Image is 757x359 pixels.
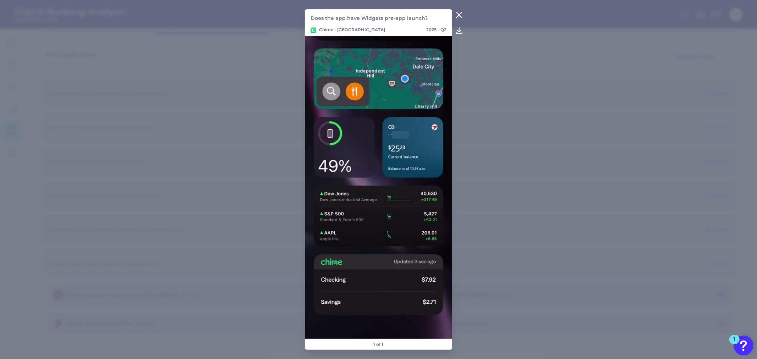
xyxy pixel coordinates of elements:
p: Chime - [GEOGRAPHIC_DATA] [311,27,385,33]
footer: 1 of 1 [371,339,386,350]
button: Open Resource Center, 1 new notification [734,336,753,355]
img: Chime [311,27,316,33]
p: 2025 - Q2 [426,27,446,33]
img: 14-Chime-RC-Mobile-Q2-2025.png [305,36,452,339]
p: Does the app have Widgets pre-app launch? [311,15,446,21]
div: 1 [733,339,736,349]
